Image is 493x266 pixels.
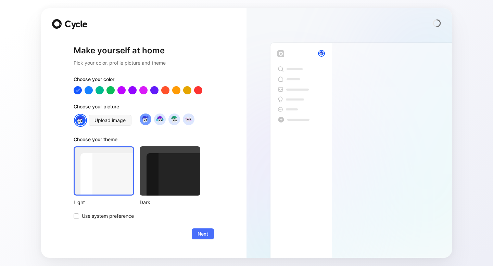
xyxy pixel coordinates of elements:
div: Light [74,198,134,207]
img: avatar [155,115,164,124]
button: Upload image [89,115,131,126]
h2: Pick your color, profile picture and theme [74,59,214,67]
div: Choose your theme [74,135,200,146]
img: avatar [141,115,150,124]
img: avatar [184,115,193,124]
div: Choose your color [74,75,214,86]
span: Upload image [94,116,126,124]
div: Dark [140,198,200,207]
span: Next [198,230,208,238]
button: Next [192,228,214,239]
img: avatar [75,115,86,126]
span: Use system preference [82,212,134,220]
img: avatar [319,51,324,56]
div: Choose your picture [74,103,214,114]
img: workspace-default-logo-wX5zAyuM.png [277,50,284,57]
img: avatar [169,115,179,124]
h1: Make yourself at home [74,45,214,56]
